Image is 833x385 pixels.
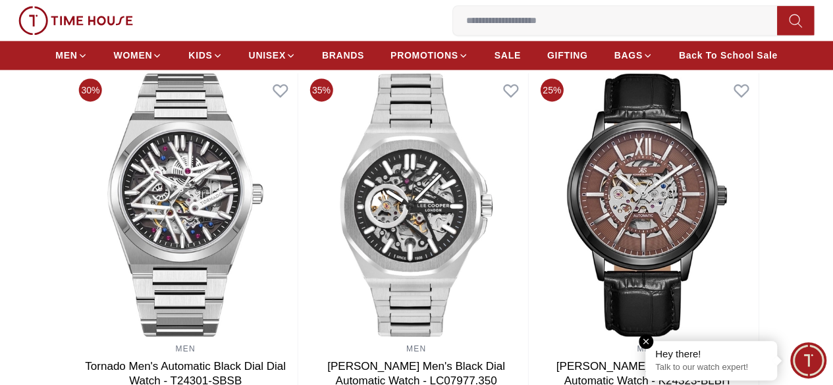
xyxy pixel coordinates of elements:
[637,344,657,353] a: MEN
[176,344,196,353] a: MEN
[114,43,163,67] a: WOMEN
[390,49,458,62] span: PROMOTIONS
[655,362,767,373] p: Talk to our watch expert!
[679,49,778,62] span: Back To School Sale
[390,43,468,67] a: PROMOTIONS
[322,49,364,62] span: BRANDS
[114,49,153,62] span: WOMEN
[790,342,826,378] div: Chat Widget
[79,78,102,101] span: 30%
[535,73,759,336] img: Kenneth Scott Men's Green Dial Automatic Watch - K24323-BLBH
[309,78,333,101] span: 35%
[304,73,527,336] img: Lee Cooper Men's Black Dial Automatic Watch - LC07977.350
[639,334,653,349] em: Close tooltip
[614,43,652,67] a: BAGS
[249,49,286,62] span: UNISEX
[188,49,212,62] span: KIDS
[18,6,133,35] img: ...
[495,43,521,67] a: SALE
[655,347,767,361] div: Hey there!
[614,49,642,62] span: BAGS
[541,78,564,101] span: 25%
[547,49,588,62] span: GIFTING
[55,49,77,62] span: MEN
[55,43,87,67] a: MEN
[188,43,222,67] a: KIDS
[249,43,296,67] a: UNISEX
[322,43,364,67] a: BRANDS
[679,43,778,67] a: Back To School Sale
[547,43,588,67] a: GIFTING
[406,344,426,353] a: MEN
[74,73,297,336] img: Tornado Men's Automatic Black Dial Dial Watch - T24301-SBSB
[495,49,521,62] span: SALE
